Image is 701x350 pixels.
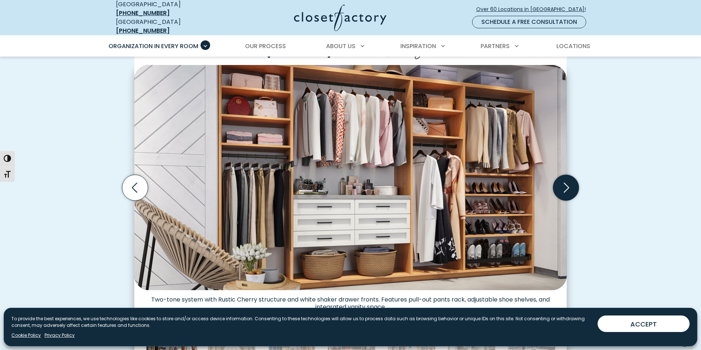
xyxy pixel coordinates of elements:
a: Privacy Policy [45,332,75,339]
a: Schedule a Free Consultation [472,16,586,28]
span: Partners [481,42,510,50]
a: [PHONE_NUMBER] [116,26,170,35]
button: Previous slide [119,172,151,203]
a: [PHONE_NUMBER] [116,9,170,17]
span: Organization in Every Room [109,42,198,50]
img: Closet Factory Logo [294,4,386,31]
a: Cookie Policy [11,332,41,339]
a: Over 60 Locations in [GEOGRAPHIC_DATA]! [476,3,592,16]
span: Locations [556,42,590,50]
button: ACCEPT [598,315,690,332]
img: Reach-in closet with Two-tone system with Rustic Cherry structure and White Shaker drawer fronts.... [134,65,567,290]
nav: Primary Menu [103,36,598,57]
span: Our Process [245,42,286,50]
span: Inspiration [400,42,436,50]
span: Over 60 Locations in [GEOGRAPHIC_DATA]! [476,6,592,13]
div: [GEOGRAPHIC_DATA] [116,18,223,35]
p: To provide the best experiences, we use technologies like cookies to store and/or access device i... [11,315,592,329]
span: About Us [326,42,355,50]
button: Next slide [550,172,582,203]
figcaption: Two-tone system with Rustic Cherry structure and white shaker drawer fronts. Features pull-out pa... [134,290,567,311]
